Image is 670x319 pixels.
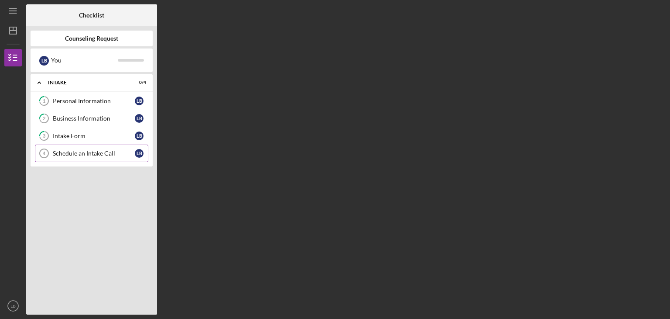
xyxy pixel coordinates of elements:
div: You [51,53,118,68]
tspan: 1 [43,98,45,104]
div: Schedule an Intake Call [53,150,135,157]
div: Business Information [53,115,135,122]
div: L B [135,132,144,140]
tspan: 4 [43,151,46,156]
tspan: 2 [43,116,45,121]
a: 2Business InformationLB [35,110,148,127]
b: Checklist [79,12,104,19]
div: INTAKE [48,80,124,85]
div: Intake Form [53,132,135,139]
a: 4Schedule an Intake CallLB [35,145,148,162]
tspan: 3 [43,133,45,139]
div: L B [39,56,49,66]
div: Personal Information [53,97,135,104]
a: 1Personal InformationLB [35,92,148,110]
div: 0 / 4 [130,80,146,85]
button: LB [4,297,22,315]
b: Counseling Request [65,35,118,42]
div: L B [135,149,144,158]
text: LB [10,304,16,309]
div: L B [135,114,144,123]
div: L B [135,97,144,105]
a: 3Intake FormLB [35,127,148,145]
